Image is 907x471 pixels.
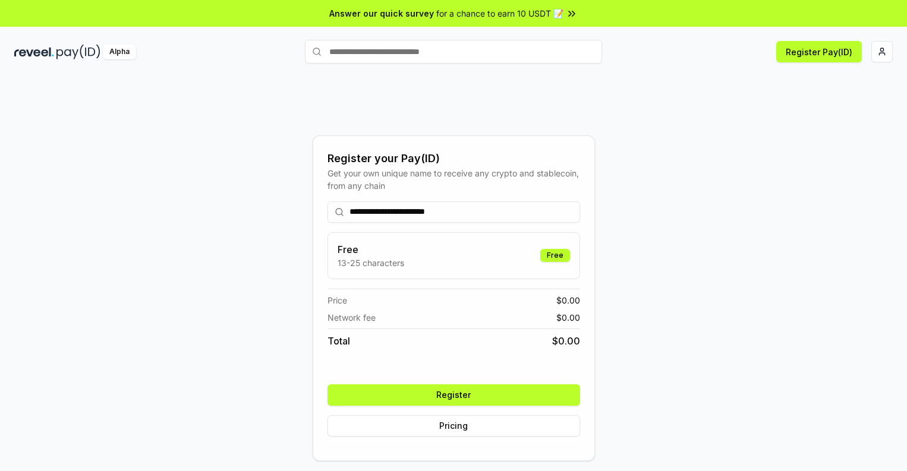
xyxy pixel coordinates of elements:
[327,415,580,437] button: Pricing
[327,150,580,167] div: Register your Pay(ID)
[14,45,54,59] img: reveel_dark
[556,294,580,306] span: $ 0.00
[338,242,404,257] h3: Free
[540,249,570,262] div: Free
[338,257,404,269] p: 13-25 characters
[329,7,434,20] span: Answer our quick survey
[436,7,563,20] span: for a chance to earn 10 USDT 📝
[552,334,580,348] span: $ 0.00
[327,311,376,324] span: Network fee
[327,334,350,348] span: Total
[327,167,580,192] div: Get your own unique name to receive any crypto and stablecoin, from any chain
[56,45,100,59] img: pay_id
[556,311,580,324] span: $ 0.00
[103,45,136,59] div: Alpha
[327,294,347,306] span: Price
[776,41,862,62] button: Register Pay(ID)
[327,384,580,406] button: Register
